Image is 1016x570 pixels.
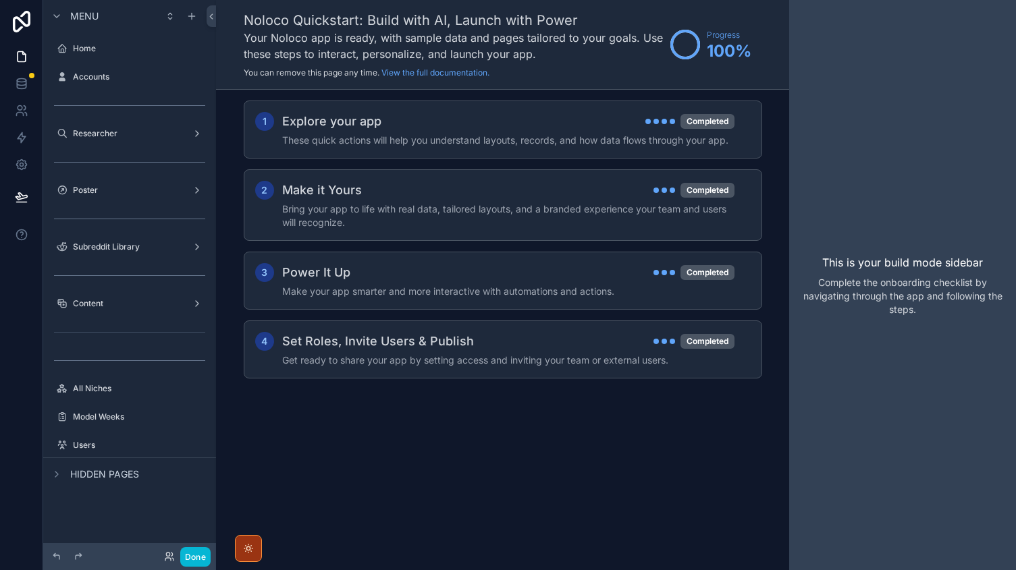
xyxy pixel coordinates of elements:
[73,298,186,309] label: Content
[244,67,379,78] span: You can remove this page any time.
[51,123,208,144] a: Researcher
[73,185,186,196] label: Poster
[51,236,208,258] a: Subreddit Library
[51,66,208,88] a: Accounts
[70,467,139,481] span: Hidden pages
[73,43,205,54] label: Home
[51,406,208,428] a: Model Weeks
[180,547,211,567] button: Done
[51,378,208,399] a: All Niches
[73,411,205,422] label: Model Weeks
[73,128,186,139] label: Researcher
[244,30,664,62] h3: Your Noloco app is ready, with sample data and pages tailored to your goals. Use these steps to i...
[73,440,205,451] label: Users
[51,179,208,201] a: Poster
[381,67,489,78] a: View the full documentation.
[822,254,983,270] p: This is your build mode sidebar
[707,40,751,62] span: 100 %
[73,72,205,82] label: Accounts
[70,9,99,23] span: Menu
[244,11,664,30] h1: Noloco Quickstart: Build with AI, Launch with Power
[51,38,208,59] a: Home
[800,276,1005,316] p: Complete the onboarding checklist by navigating through the app and following the steps.
[51,434,208,456] a: Users
[51,293,208,314] a: Content
[73,383,205,394] label: All Niches
[707,30,751,40] span: Progress
[73,241,186,252] label: Subreddit Library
